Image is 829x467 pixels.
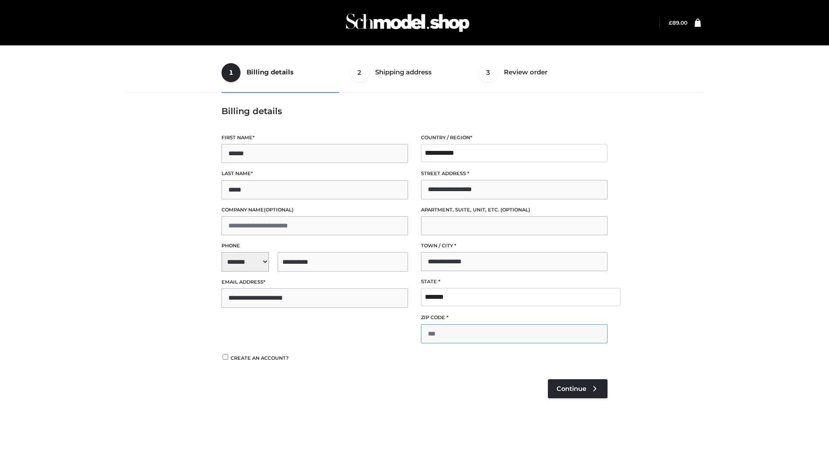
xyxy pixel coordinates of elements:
span: £ [669,19,672,26]
input: Create an account? [221,354,229,360]
label: Town / City [421,242,608,250]
label: Street address [421,170,608,178]
span: Continue [557,385,586,393]
span: (optional) [264,207,294,213]
label: State [421,278,608,286]
label: ZIP Code [421,313,608,322]
img: Schmodel Admin 964 [343,6,472,40]
span: Create an account? [231,355,289,361]
label: Last name [221,170,408,178]
h3: Billing details [221,106,608,116]
a: £89.00 [669,19,687,26]
label: Phone [221,242,408,250]
label: Email address [221,278,408,286]
label: Apartment, suite, unit, etc. [421,206,608,214]
bdi: 89.00 [669,19,687,26]
label: Country / Region [421,134,608,142]
a: Continue [548,379,608,398]
span: (optional) [500,207,530,213]
label: Company name [221,206,408,214]
label: First name [221,134,408,142]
